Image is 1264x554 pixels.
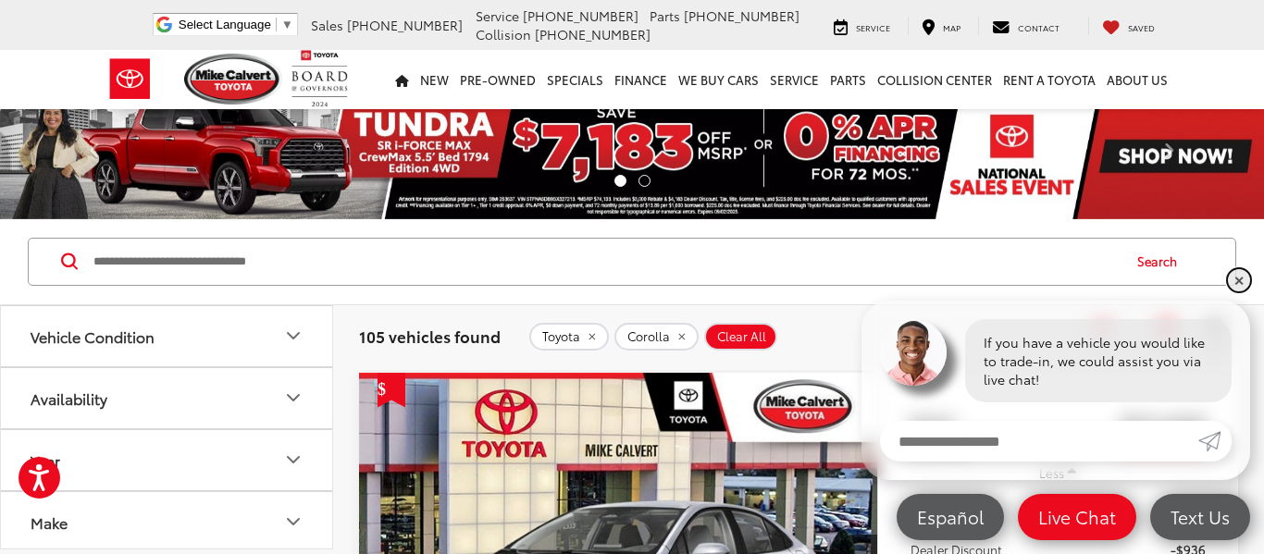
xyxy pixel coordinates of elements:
button: AvailabilityAvailability [1,368,334,428]
a: Live Chat [1018,494,1136,540]
div: Year [282,449,304,471]
span: Get Price Drop Alert [378,373,405,408]
a: Pre-Owned [454,50,541,109]
span: Service [856,21,890,33]
div: Year [31,451,60,469]
span: Contact [1018,21,1060,33]
a: New [415,50,454,109]
a: WE BUY CARS [673,50,764,109]
span: [PHONE_NUMBER] [347,16,463,34]
img: Mike Calvert Toyota [184,54,282,105]
span: Sales [311,16,343,34]
button: Clear All [704,323,777,351]
a: Service [820,17,904,35]
button: remove Toyota [529,323,609,351]
button: MakeMake [1,492,334,552]
a: Map [908,17,974,35]
button: remove Corolla [614,323,699,351]
a: About Us [1101,50,1173,109]
a: Select Language​ [179,18,293,31]
span: Corolla [627,329,670,344]
a: Collision Center [872,50,998,109]
span: Collision [476,25,531,43]
span: ▼ [281,18,293,31]
input: Search by Make, Model, or Keyword [92,240,1120,284]
span: Live Chat [1029,505,1125,528]
a: Specials [541,50,609,109]
span: Clear All [717,329,766,344]
input: Enter your message [880,421,1198,462]
img: Toyota [95,49,165,109]
a: Español [897,494,1004,540]
a: Rent a Toyota [998,50,1101,109]
span: Map [943,21,960,33]
a: Parts [824,50,872,109]
div: Make [31,513,68,531]
span: Parts [650,6,680,25]
span: Select Language [179,18,271,31]
span: [PHONE_NUMBER] [684,6,799,25]
span: [PHONE_NUMBER] [523,6,638,25]
div: Availability [282,387,304,409]
span: Less [1039,464,1064,481]
a: Home [390,50,415,109]
span: [PHONE_NUMBER] [535,25,651,43]
div: Make [282,511,304,533]
a: Contact [978,17,1073,35]
div: Vehicle Condition [31,327,155,345]
a: Submit [1198,421,1232,462]
a: Finance [609,50,673,109]
button: Vehicle ConditionVehicle Condition [1,306,334,366]
span: Toyota [542,329,580,344]
a: My Saved Vehicles [1088,17,1169,35]
span: Text Us [1161,505,1239,528]
a: Text Us [1150,494,1250,540]
span: 105 vehicles found [359,325,501,347]
button: YearYear [1,430,334,490]
span: ​ [276,18,277,31]
span: Español [908,505,993,528]
button: Search [1120,239,1204,285]
span: Saved [1128,21,1155,33]
div: Availability [31,389,107,407]
div: Vehicle Condition [282,325,304,347]
a: Service [764,50,824,109]
div: If you have a vehicle you would like to trade-in, we could assist you via live chat! [965,319,1232,402]
img: Agent profile photo [880,319,947,386]
span: Service [476,6,519,25]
